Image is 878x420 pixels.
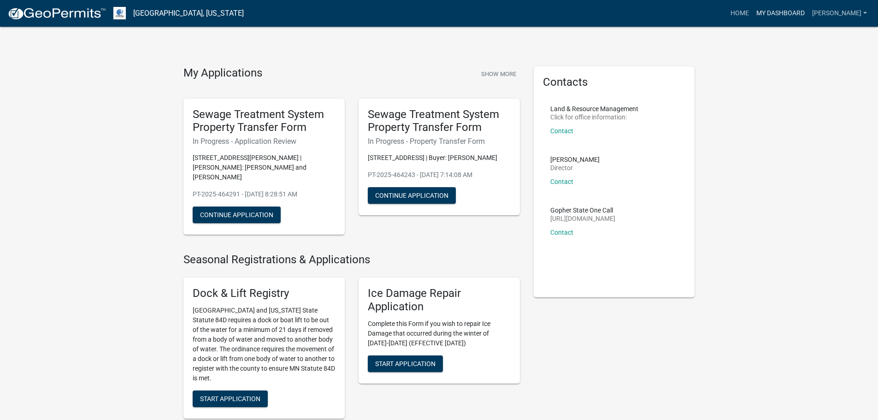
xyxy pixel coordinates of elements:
p: Director [550,165,600,171]
h6: In Progress - Property Transfer Form [368,137,511,146]
p: [STREET_ADDRESS][PERSON_NAME] | [PERSON_NAME]: [PERSON_NAME] and [PERSON_NAME] [193,153,336,182]
p: [URL][DOMAIN_NAME] [550,215,615,222]
p: Gopher State One Call [550,207,615,213]
h5: Dock & Lift Registry [193,287,336,300]
p: PT-2025-464291 - [DATE] 8:28:51 AM [193,189,336,199]
h5: Ice Damage Repair Application [368,287,511,314]
p: Land & Resource Management [550,106,638,112]
h4: My Applications [183,66,262,80]
p: Complete this Form if you wish to repair Ice Damage that occurred during the winter of [DATE]-[DA... [368,319,511,348]
span: Start Application [375,360,436,367]
p: PT-2025-464243 - [DATE] 7:14:08 AM [368,170,511,180]
h5: Sewage Treatment System Property Transfer Form [368,108,511,135]
a: [PERSON_NAME] [808,5,871,22]
a: Contact [550,127,573,135]
button: Start Application [368,355,443,372]
p: [STREET_ADDRESS] | Buyer: [PERSON_NAME] [368,153,511,163]
a: Contact [550,178,573,185]
p: [GEOGRAPHIC_DATA] and [US_STATE] State Statute 84D requires a dock or boat lift to be out of the ... [193,306,336,383]
p: [PERSON_NAME] [550,156,600,163]
button: Continue Application [368,187,456,204]
a: Contact [550,229,573,236]
h5: Sewage Treatment System Property Transfer Form [193,108,336,135]
h4: Seasonal Registrations & Applications [183,253,520,266]
p: Click for office information: [550,114,638,120]
img: Otter Tail County, Minnesota [113,7,126,19]
a: Home [727,5,753,22]
h5: Contacts [543,76,686,89]
a: [GEOGRAPHIC_DATA], [US_STATE] [133,6,244,21]
button: Start Application [193,390,268,407]
button: Show More [477,66,520,82]
button: Continue Application [193,207,281,223]
span: Start Application [200,395,260,402]
a: My Dashboard [753,5,808,22]
h6: In Progress - Application Review [193,137,336,146]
